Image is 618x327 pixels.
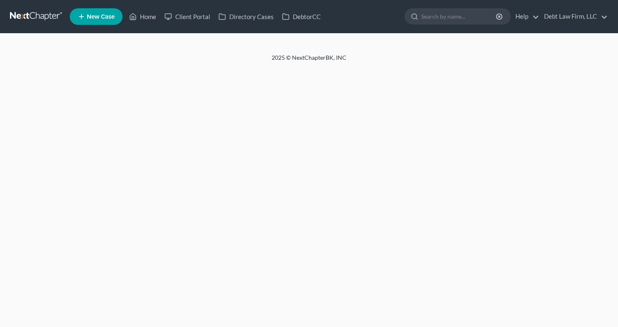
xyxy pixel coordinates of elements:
input: Search by name... [421,9,497,24]
a: Help [511,9,539,24]
span: New Case [87,14,115,20]
a: Directory Cases [214,9,278,24]
a: Debt Law Firm, LLC [540,9,608,24]
a: Client Portal [160,9,214,24]
div: 2025 © NextChapterBK, INC [72,54,546,68]
a: DebtorCC [278,9,325,24]
a: Home [125,9,160,24]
